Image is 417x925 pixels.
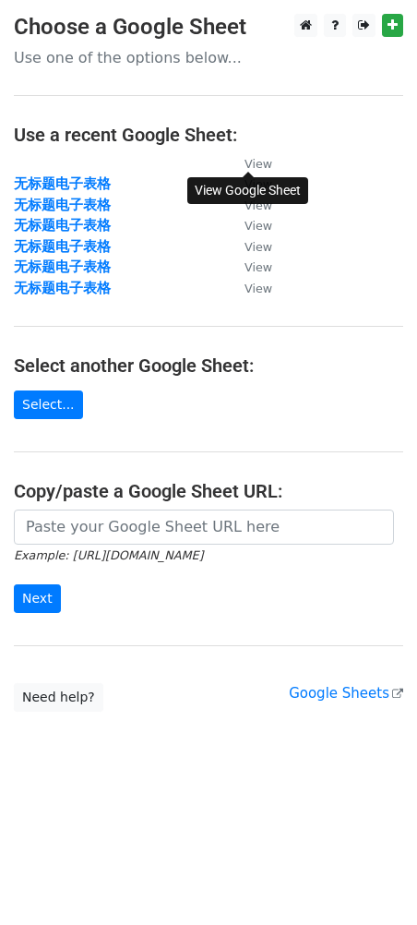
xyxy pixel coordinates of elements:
small: View [244,157,272,171]
a: 无标题电子表格 [14,258,111,275]
div: View Google Sheet [187,177,308,204]
input: Paste your Google Sheet URL here [14,510,394,545]
small: View [244,240,272,254]
a: Google Sheets [289,685,403,702]
a: 无标题电子表格 [14,217,111,234]
a: View [226,155,272,172]
div: 聊天小组件 [325,836,417,925]
small: View [244,282,272,295]
input: Next [14,584,61,613]
a: 无标题电子表格 [14,175,111,192]
a: Select... [14,390,83,419]
a: View [226,197,272,213]
h4: Copy/paste a Google Sheet URL: [14,480,403,502]
p: Use one of the options below... [14,48,403,67]
small: View [244,260,272,274]
a: View [226,238,272,255]
a: Need help? [14,683,103,712]
a: View [226,258,272,275]
a: 无标题电子表格 [14,238,111,255]
a: 无标题电子表格 [14,280,111,296]
small: Example: [URL][DOMAIN_NAME] [14,548,203,562]
iframe: Chat Widget [325,836,417,925]
a: View [226,280,272,296]
a: 无标题电子表格 [14,197,111,213]
h4: Use a recent Google Sheet: [14,124,403,146]
small: View [244,219,272,233]
h4: Select another Google Sheet: [14,354,403,377]
a: View [226,217,272,234]
h3: Choose a Google Sheet [14,14,403,41]
small: View [244,198,272,212]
